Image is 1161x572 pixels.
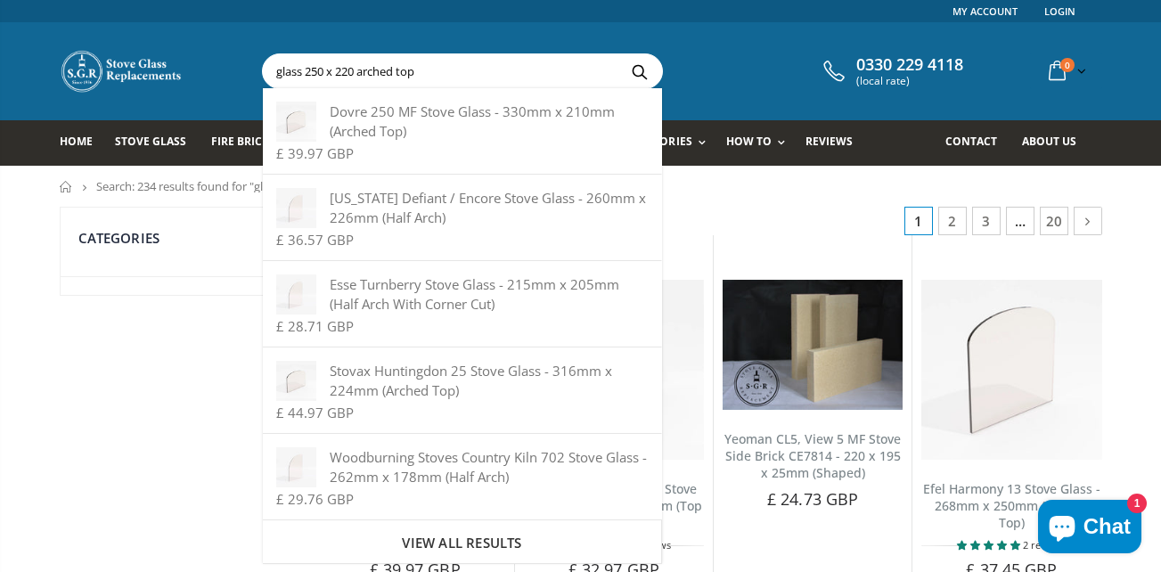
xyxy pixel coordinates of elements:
span: How To [726,134,772,149]
span: (local rate) [856,75,963,87]
div: Dovre 250 MF Stove Glass - 330mm x 210mm (Arched Top) [276,102,648,141]
img: Efel Harmony 13 Stove Glass [921,280,1101,460]
button: Search [620,54,660,88]
span: Contact [945,134,997,149]
img: Stove Glass Replacement [60,49,184,94]
span: Fire Bricks [211,134,275,149]
a: 20 [1040,207,1068,235]
div: Esse Turnberry Stove Glass - 215mm x 205mm (Half Arch With Corner Cut) [276,274,648,314]
a: Home [60,181,73,192]
div: Woodburning Stoves Country Kiln 702 Stove Glass - 262mm x 178mm (Half Arch) [276,447,648,486]
div: [US_STATE] Defiant / Encore Stove Glass - 260mm x 226mm (Half Arch) [276,188,648,227]
span: About us [1022,134,1076,149]
span: 0330 229 4118 [856,55,963,75]
img: Yeoman CL5, View 5 MF Stove Side Brick CE7814 [723,280,903,410]
span: Home [60,134,93,149]
a: About us [1022,120,1090,166]
span: Categories [78,229,160,247]
div: Stovax Huntingdon 25 Stove Glass - 316mm x 224mm (Arched Top) [276,361,648,400]
a: Accessories [619,120,714,166]
span: 0 [1060,58,1075,72]
a: Yeoman CL5, View 5 MF Stove Side Brick CE7814 - 220 x 195 x 25mm (Shaped) [724,430,901,481]
a: 2 [938,207,967,235]
input: Search your stove brand... [263,54,862,88]
a: 0 [1042,53,1090,88]
span: View all results [402,534,521,552]
span: £ 29.76 GBP [276,490,354,508]
a: Efel Harmony 13 Stove Glass - 268mm x 250mm (Arched Top) [923,480,1100,531]
span: Reviews [805,134,853,149]
a: Contact [945,120,1010,166]
a: Reviews [805,120,866,166]
span: 1 [904,207,933,235]
span: 2 reviews [1023,538,1067,552]
a: How To [726,120,794,166]
span: 5.00 stars [957,538,1023,552]
a: Stove Glass [115,120,200,166]
span: … [1006,207,1034,235]
inbox-online-store-chat: Shopify online store chat [1033,500,1147,558]
span: £ 24.73 GBP [767,488,858,510]
a: 3 [972,207,1001,235]
span: £ 39.97 GBP [276,144,354,162]
span: Search: 234 results found for "glass 250 x 220" [96,178,336,194]
a: 0330 229 4118 (local rate) [819,55,963,87]
a: Fire Bricks [211,120,289,166]
span: £ 36.57 GBP [276,231,354,249]
span: Stove Glass [115,134,186,149]
span: £ 28.71 GBP [276,317,354,335]
span: £ 44.97 GBP [276,404,354,421]
a: Home [60,120,106,166]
